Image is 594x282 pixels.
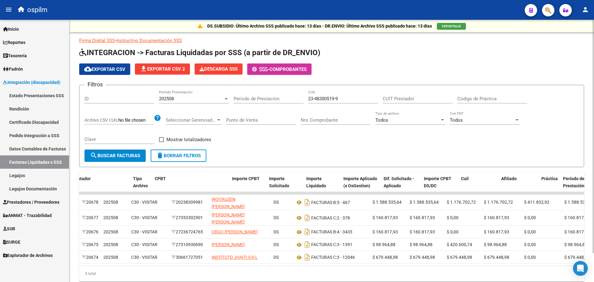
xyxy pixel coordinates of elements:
span: Tesorería [3,52,27,59]
span: FACTURAS C: [311,242,337,247]
span: DS [273,255,279,260]
a: Instructivo Documentación SSS [116,38,182,43]
div: 20678 [82,199,98,206]
a: Firma Digital SSS [79,38,115,43]
span: $ 98.964,88 [372,242,395,247]
span: $ 0,00 [524,215,536,220]
span: Mostrar totalizadores [166,136,211,143]
span: $ 98.964,88 [564,242,587,247]
button: Descarga SSS [195,63,243,75]
div: 27310930690 [171,241,207,248]
span: Exportar CSV [84,67,125,72]
datatable-header-cell: Práctica [539,172,561,199]
span: Tipo Archivo [133,176,148,188]
p: - [79,37,584,44]
span: 202508 [103,242,118,247]
span: 202508 [103,229,118,234]
span: - [252,67,269,72]
span: Cuil [461,176,469,181]
span: DS [273,200,279,205]
datatable-header-cell: Importe CPBT DS/DC [421,172,458,199]
span: Importe CPBT [232,176,260,181]
div: 27353302901 [171,214,207,221]
span: C30 - VISITAR [131,215,157,220]
input: Archivo CSV CUIL [118,118,154,123]
i: Descargar documento [303,197,311,207]
span: Seleccionar Gerenciador [166,117,216,123]
datatable-header-cell: Cuil [458,172,499,199]
span: $ 679.448,98 [564,255,590,260]
span: $ 679.448,98 [372,255,398,260]
span: $ 160.817,93 [564,215,590,220]
p: DS.SUBSIDIO: Último Archivo SSS publicado hace: 13 días - DR.ENVIO: Último Archivo SSS publicado ... [207,23,432,29]
span: 202508 [103,200,118,205]
span: $ 160.817,93 [564,229,590,234]
i: Descargar documento [303,213,311,223]
datatable-header-cell: Prestador [69,172,131,199]
span: $ 160.817,93 [372,229,398,234]
span: $ 1.588.535,64 [372,200,402,205]
span: $ 1.588.535,64 [410,200,439,205]
span: C30 - VISITAR [131,200,157,205]
span: $ 679.448,98 [410,255,435,260]
div: 27236724765 [171,228,207,236]
div: Open Intercom Messenger [573,261,588,276]
span: Período de Prestación [563,176,584,188]
div: 30661727051 [171,254,207,261]
button: Borrar Filtros [151,150,206,162]
span: $ 160.817,93 [484,215,509,220]
span: Prestadores / Proveedores [3,199,59,206]
span: $ 1.176.702,72 [484,200,513,205]
i: Descargar documento [303,252,311,262]
mat-icon: help [154,114,161,122]
span: 202508 [159,96,174,102]
mat-icon: person [582,6,589,13]
span: Reportes [3,39,25,46]
div: 20675 [82,241,98,248]
span: 202508 [103,215,118,220]
span: $ 679.448,98 [447,255,472,260]
i: Descargar documento [303,240,311,249]
span: DS [273,215,279,220]
span: $ 160.817,93 [484,229,509,234]
button: -Comprobantes [247,63,312,75]
datatable-header-cell: Importe Liquidado [304,172,341,199]
span: INSTITUTO JHAITI S R L [212,255,258,260]
span: DS [273,242,279,247]
span: Todos [375,117,388,123]
div: 3 - 1391 [295,240,368,249]
button: VER DETALLE [437,23,466,30]
datatable-header-cell: Dif. Solicitado - Aplicado [381,172,421,199]
span: Padrón [3,66,23,72]
span: ORGO [PERSON_NAME] [212,229,258,234]
mat-icon: delete [156,152,164,159]
datatable-header-cell: Período de Prestación [561,172,588,199]
span: $ 98.964,88 [410,242,433,247]
span: $ 0,00 [524,229,536,234]
span: Buscar Facturas [90,153,140,158]
div: 20676 [82,228,98,236]
span: FACTURAS C: [311,255,337,260]
span: ospilm [27,3,47,17]
span: DS [273,229,279,234]
div: 4 - 3433 [295,227,368,237]
span: SUR [3,225,15,232]
div: 3 - 12046 [295,252,368,262]
span: VER DETALLE [442,24,461,28]
div: 20674 [82,254,98,261]
span: Archivo CSV CUIL [84,118,118,123]
datatable-header-cell: Afiliado [499,172,539,199]
div: 20677 [82,214,98,221]
span: Importe Liquidado [306,176,326,188]
span: Práctica [541,176,558,181]
span: FACTURAS B: [311,200,337,205]
span: Descarga SSS [200,66,238,72]
span: $ 0,00 [447,215,458,220]
span: Exportar CSV 2 [140,66,185,72]
datatable-header-cell: Tipo Archivo [131,172,152,199]
span: [PERSON_NAME] [212,242,245,247]
datatable-header-cell: Importe Solicitado [267,172,304,199]
span: $ 160.817,93 [410,215,435,220]
i: Descargar documento [303,227,311,237]
div: 20238309981 [171,199,207,206]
